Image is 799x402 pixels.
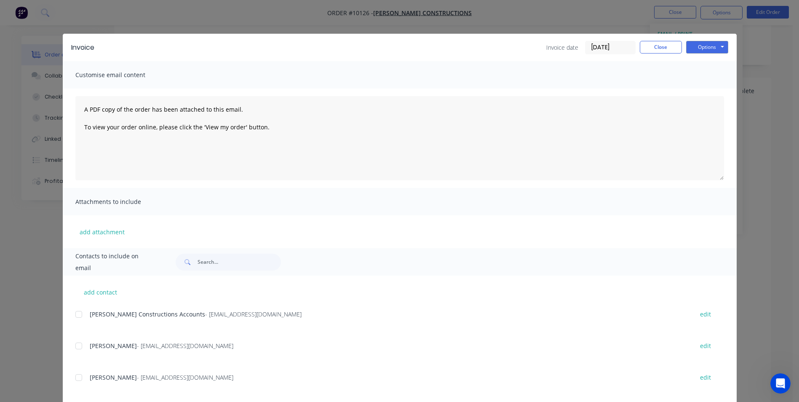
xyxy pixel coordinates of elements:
[41,11,58,19] p: Active
[90,342,137,350] span: [PERSON_NAME]
[53,276,60,283] button: Start recording
[133,252,155,261] div: you too
[7,18,138,78] div: Hi [PERSON_NAME], we can manually change the PO status to Submitted, though please note that any ...
[7,104,162,145] div: Matt says…
[24,5,37,18] img: Profile image for Maricar
[137,373,233,381] span: - [EMAIL_ADDRESS][DOMAIN_NAME]
[7,79,162,104] div: Maricar says…
[75,196,168,208] span: Attachments to include
[7,79,91,97] div: Does that work for you?Add reaction
[13,23,131,73] div: Hi [PERSON_NAME], we can manually change the PO status to Submitted, though please note that any ...
[13,276,20,283] button: Upload attachment
[205,310,302,318] span: - [EMAIL_ADDRESS][DOMAIN_NAME]
[7,189,162,214] div: Matt says…
[198,254,281,271] input: Search...
[37,109,155,134] div: it had already been sent to zero, and billed I mistakenly changed it can it be reverted back to b...
[13,150,126,159] div: No worries, it should be good now :)
[71,43,94,53] div: Invoice
[144,273,158,286] button: Send a message…
[75,225,129,238] button: add attachment
[126,247,162,266] div: you too
[90,373,137,381] span: [PERSON_NAME]
[7,214,110,232] div: Any time! Have a good day 🙂Maricar • 1h agoAdd reaction
[7,145,133,182] div: No worries, it should be good now :)Add reaction
[695,308,716,320] button: edit
[695,372,716,383] button: edit
[75,286,126,298] button: add contact
[30,104,162,139] div: it had already been sent to zero, and billed I mistakenly changed it can it be reverted back to b...
[686,41,728,54] button: Options
[546,43,578,52] span: Invoice date
[90,310,205,318] span: [PERSON_NAME] Constructions Accounts
[75,96,724,180] textarea: A PDF copy of the order has been attached to this email. To view your order online, please click ...
[148,3,163,19] div: Close
[27,276,33,283] button: Emoji picker
[13,234,56,239] div: Maricar • 1h ago
[7,258,161,273] textarea: Message…
[7,247,162,276] div: Matt says…
[75,69,168,81] span: Customise email content
[7,18,162,79] div: Maricar says…
[137,342,233,350] span: - [EMAIL_ADDRESS][DOMAIN_NAME]
[5,3,21,19] button: go back
[13,219,103,227] div: Any time! Have a good day 🙂
[132,3,148,19] button: Home
[40,276,47,283] button: Gif picker
[60,194,155,202] div: awesome, thank you very much
[41,4,66,11] h1: Maricar
[770,373,791,394] iframe: Intercom live chat
[75,250,155,274] span: Contacts to include on email
[53,189,162,207] div: awesome, thank you very much
[695,340,716,351] button: edit
[7,214,162,247] div: Maricar says…
[7,145,162,189] div: Maricar says…
[13,84,84,92] div: Does that work for you?
[640,41,682,54] button: Close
